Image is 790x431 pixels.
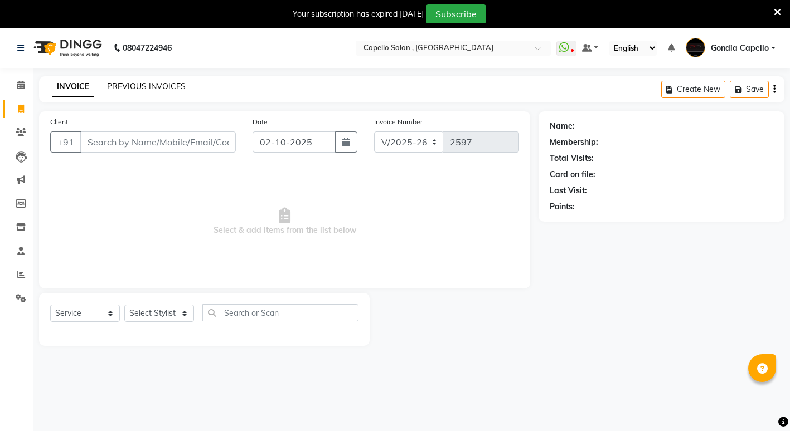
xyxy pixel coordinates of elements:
[711,42,769,54] span: Gondia Capello
[661,81,725,98] button: Create New
[107,81,186,91] a: PREVIOUS INVOICES
[253,117,268,127] label: Date
[293,8,424,20] div: Your subscription has expired [DATE]
[123,32,172,63] b: 08047224946
[374,117,423,127] label: Invoice Number
[202,304,358,321] input: Search or Scan
[52,77,94,97] a: INVOICE
[80,131,236,153] input: Search by Name/Mobile/Email/Code
[550,201,575,213] div: Points:
[426,4,486,23] button: Subscribe
[550,185,587,197] div: Last Visit:
[550,153,594,164] div: Total Visits:
[50,131,81,153] button: +91
[550,169,595,180] div: Card on file:
[550,120,575,132] div: Name:
[686,38,705,57] img: Gondia Capello
[50,117,68,127] label: Client
[50,166,519,277] span: Select & add items from the list below
[730,81,769,98] button: Save
[550,136,598,148] div: Membership:
[28,32,105,63] img: logo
